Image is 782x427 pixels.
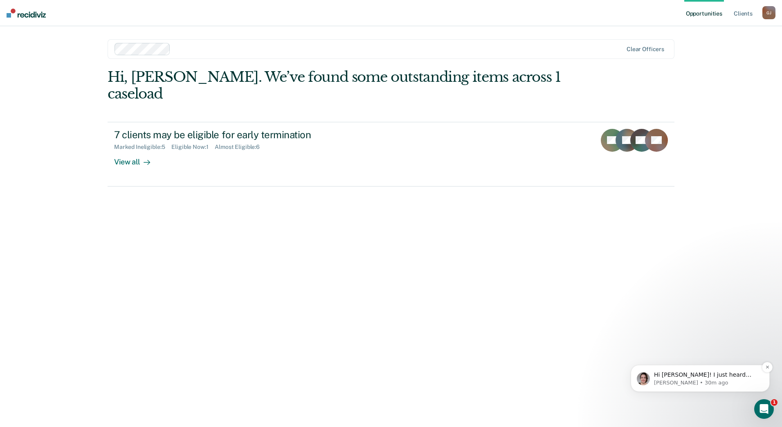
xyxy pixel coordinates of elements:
[108,69,561,102] div: Hi, [PERSON_NAME]. We’ve found some outstanding items across 1 caseload
[12,52,151,79] div: message notification from Nora, 30m ago. Hi Kylee! I just heard back from my team, who recommende...
[114,144,171,151] div: Marked Ineligible : 5
[36,66,141,73] p: Message from Nora, sent 30m ago
[36,58,141,66] p: Hi [PERSON_NAME]! I just heard back from my team, who recommended that you try searching for your...
[108,122,674,187] a: 7 clients may be eligible for early terminationMarked Ineligible:5Eligible Now:1Almost Eligible:6...
[762,6,775,19] button: GJ
[7,9,46,18] img: Recidiviz
[18,59,31,72] img: Profile image for Nora
[618,313,782,405] iframe: Intercom notifications message
[114,129,401,141] div: 7 clients may be eligible for early termination
[171,144,215,151] div: Eligible Now : 1
[114,151,160,166] div: View all
[762,6,775,19] div: G J
[771,399,778,406] span: 1
[754,399,774,419] iframe: Intercom live chat
[144,49,154,59] button: Dismiss notification
[627,46,664,53] div: Clear officers
[215,144,266,151] div: Almost Eligible : 6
